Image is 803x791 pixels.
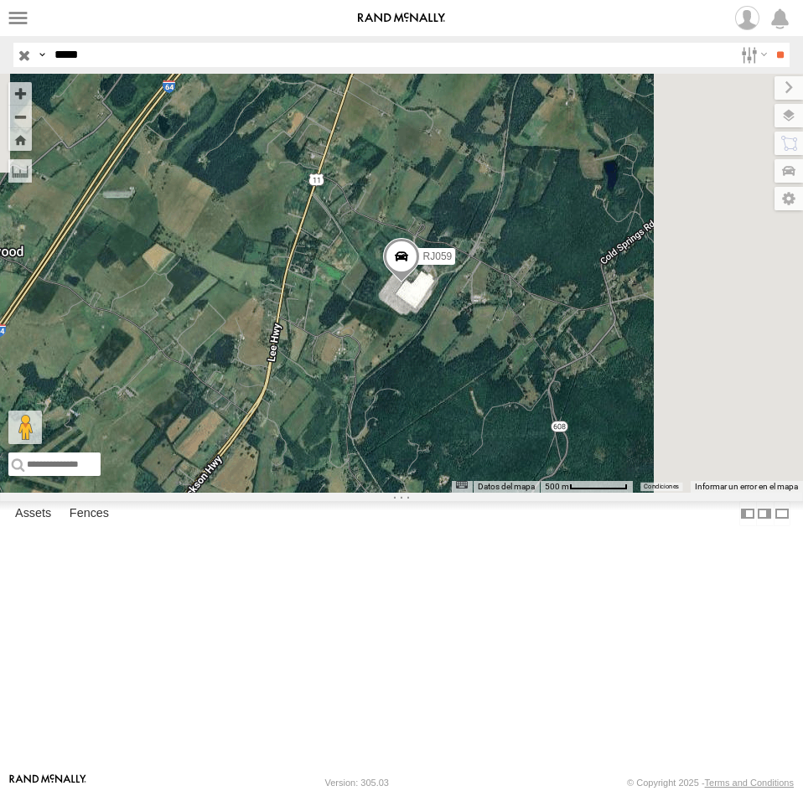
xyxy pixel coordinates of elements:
label: Hide Summary Table [774,501,790,525]
label: Measure [8,159,32,183]
label: Dock Summary Table to the Right [756,501,773,525]
div: © Copyright 2025 - [627,778,794,788]
a: Terms and Conditions [705,778,794,788]
button: Combinaciones de teclas [456,481,468,489]
button: Escala del mapa: 500 m por 66 píxeles [540,481,633,493]
button: Arrastra el hombrecito naranja al mapa para abrir Street View [8,411,42,444]
label: Assets [7,502,60,525]
button: Zoom in [8,82,32,105]
span: 500 m [545,482,569,491]
img: rand-logo.svg [358,13,445,24]
label: Fences [61,502,117,525]
button: Zoom Home [8,128,32,151]
a: Visit our Website [9,774,86,791]
label: Map Settings [775,187,803,210]
a: Condiciones [644,483,679,490]
button: Zoom out [8,105,32,128]
a: Informar un error en el mapa [695,482,798,491]
div: Version: 305.03 [325,778,389,788]
label: Search Query [35,43,49,67]
label: Dock Summary Table to the Left [739,501,756,525]
label: Search Filter Options [734,43,770,67]
span: RJ059 [423,251,453,262]
button: Datos del mapa [478,481,535,493]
